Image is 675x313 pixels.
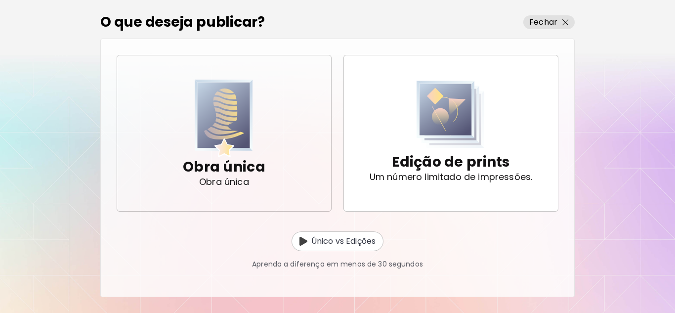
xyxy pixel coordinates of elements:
p: Edição de prints [392,152,509,172]
p: Um número limitado de impressões. [370,172,533,182]
p: Único vs Edições [311,235,376,247]
p: Obra única [183,157,265,177]
p: Aprenda a diferença em menos de 30 segundos [252,259,423,269]
img: Unique Artwork [195,80,253,157]
img: Unique vs Edition [299,237,307,246]
p: Obra única [199,177,249,187]
button: Print EditionEdição de printsUm número limitado de impressões. [343,55,558,212]
button: Unique ArtworkObra únicaObra única [117,55,332,212]
img: Print Edition [417,81,485,148]
button: Unique vs EditionÚnico vs Edições [292,231,383,251]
